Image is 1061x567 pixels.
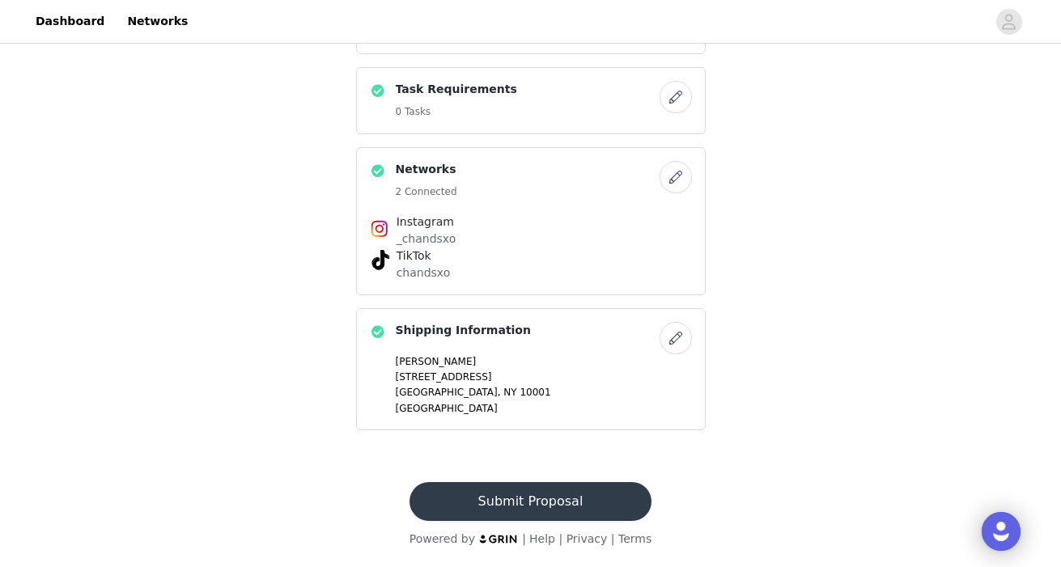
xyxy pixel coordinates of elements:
[396,387,501,398] span: [GEOGRAPHIC_DATA],
[1001,9,1016,35] div: avatar
[356,147,706,295] div: Networks
[397,231,665,248] p: _chandsxo
[529,532,555,545] a: Help
[397,264,665,281] p: chandsxo
[410,532,475,545] span: Powered by
[478,534,519,544] img: logo
[618,532,651,545] a: Terms
[611,532,615,545] span: |
[396,81,517,98] h4: Task Requirements
[410,482,651,521] button: Submit Proposal
[396,401,692,416] p: [GEOGRAPHIC_DATA]
[558,532,562,545] span: |
[396,184,457,199] h5: 2 Connected
[117,3,197,40] a: Networks
[397,248,665,264] h4: TikTok
[520,387,550,398] span: 10001
[370,219,389,239] img: Instagram Icon
[396,322,531,339] h4: Shipping Information
[397,214,665,231] h4: Instagram
[522,532,526,545] span: |
[396,161,457,178] h4: Networks
[356,308,706,430] div: Shipping Information
[396,354,692,369] p: [PERSON_NAME]
[567,532,608,545] a: Privacy
[26,3,114,40] a: Dashboard
[982,512,1021,551] div: Open Intercom Messenger
[503,387,516,398] span: NY
[356,67,706,134] div: Task Requirements
[396,370,692,384] p: [STREET_ADDRESS]
[396,104,517,119] h5: 0 Tasks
